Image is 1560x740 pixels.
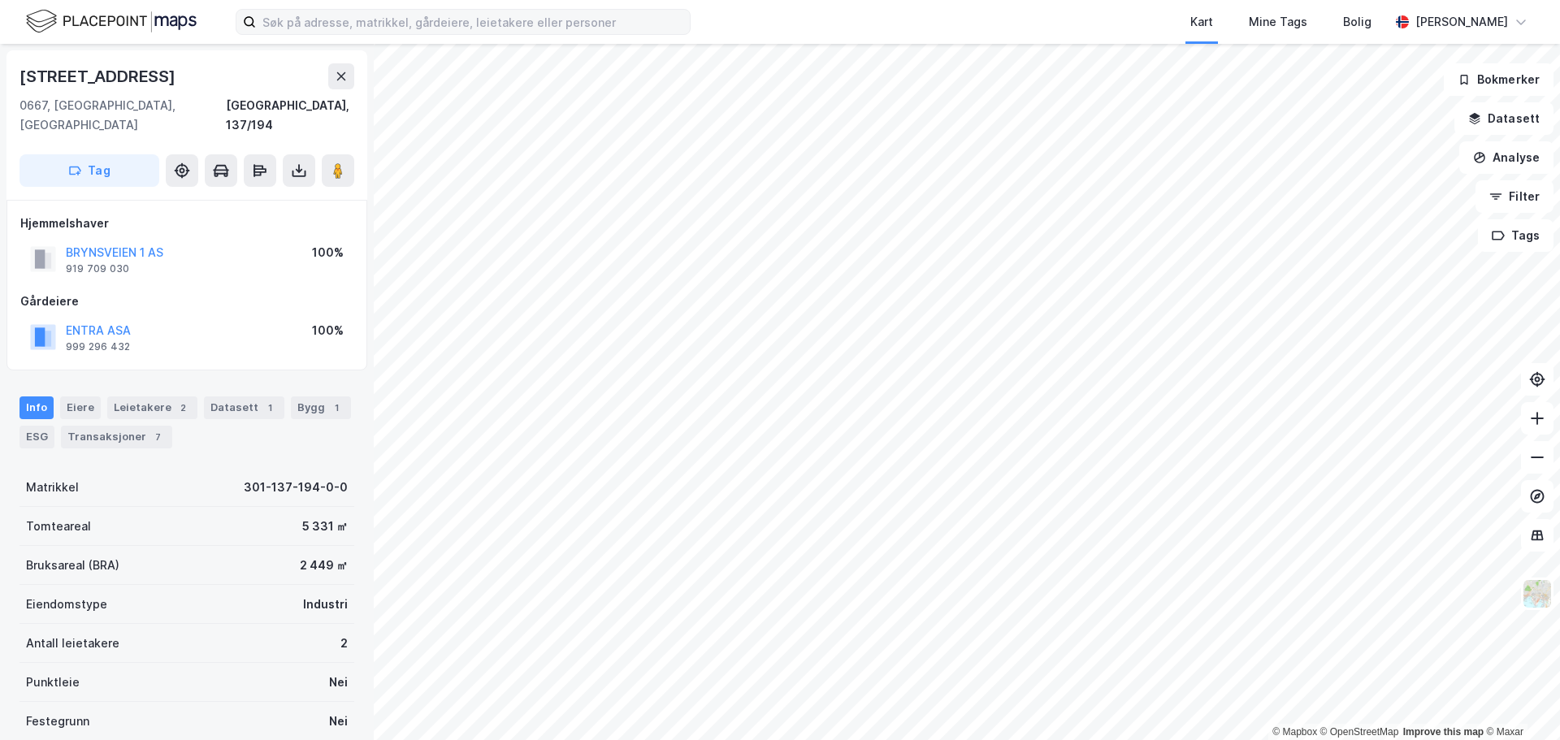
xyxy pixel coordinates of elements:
[66,262,129,275] div: 919 709 030
[1459,141,1553,174] button: Analyse
[244,478,348,497] div: 301-137-194-0-0
[19,426,54,448] div: ESG
[1478,219,1553,252] button: Tags
[300,556,348,575] div: 2 449 ㎡
[328,400,344,416] div: 1
[291,396,351,419] div: Bygg
[26,556,119,575] div: Bruksareal (BRA)
[26,673,80,692] div: Punktleie
[26,478,79,497] div: Matrikkel
[26,595,107,614] div: Eiendomstype
[66,340,130,353] div: 999 296 432
[1249,12,1307,32] div: Mine Tags
[1454,102,1553,135] button: Datasett
[149,429,166,445] div: 7
[19,96,226,135] div: 0667, [GEOGRAPHIC_DATA], [GEOGRAPHIC_DATA]
[26,517,91,536] div: Tomteareal
[26,712,89,731] div: Festegrunn
[175,400,191,416] div: 2
[26,634,119,653] div: Antall leietakere
[20,214,353,233] div: Hjemmelshaver
[1444,63,1553,96] button: Bokmerker
[1479,662,1560,740] div: Kontrollprogram for chat
[61,426,172,448] div: Transaksjoner
[1320,726,1399,738] a: OpenStreetMap
[204,396,284,419] div: Datasett
[329,712,348,731] div: Nei
[303,595,348,614] div: Industri
[1415,12,1508,32] div: [PERSON_NAME]
[19,396,54,419] div: Info
[302,517,348,536] div: 5 331 ㎡
[1272,726,1317,738] a: Mapbox
[340,634,348,653] div: 2
[1475,180,1553,213] button: Filter
[1522,578,1553,609] img: Z
[19,63,179,89] div: [STREET_ADDRESS]
[1190,12,1213,32] div: Kart
[107,396,197,419] div: Leietakere
[26,7,197,36] img: logo.f888ab2527a4732fd821a326f86c7f29.svg
[226,96,354,135] div: [GEOGRAPHIC_DATA], 137/194
[60,396,101,419] div: Eiere
[262,400,278,416] div: 1
[19,154,159,187] button: Tag
[329,673,348,692] div: Nei
[1479,662,1560,740] iframe: Chat Widget
[1403,726,1484,738] a: Improve this map
[312,321,344,340] div: 100%
[1343,12,1371,32] div: Bolig
[256,10,690,34] input: Søk på adresse, matrikkel, gårdeiere, leietakere eller personer
[20,292,353,311] div: Gårdeiere
[312,243,344,262] div: 100%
